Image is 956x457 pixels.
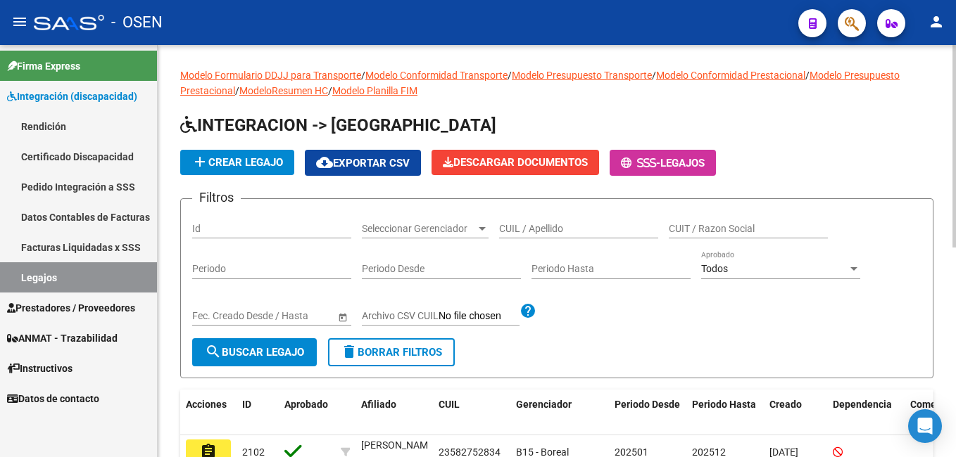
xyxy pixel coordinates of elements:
[328,338,455,366] button: Borrar Filtros
[332,85,417,96] a: Modelo Planilla FIM
[7,89,137,104] span: Integración (discapacidad)
[361,399,396,410] span: Afiliado
[316,154,333,171] mat-icon: cloud_download
[191,153,208,170] mat-icon: add
[335,309,350,324] button: Open calendar
[180,70,361,81] a: Modelo Formulario DDJJ para Transporte
[248,310,317,322] input: End date
[362,223,476,235] span: Seleccionar Gerenciador
[11,13,28,30] mat-icon: menu
[341,346,442,359] span: Borrar Filtros
[239,85,328,96] a: ModeloResumen HC
[660,157,705,169] span: Legajos
[764,390,827,436] datatable-header-cell: Creado
[356,390,433,436] datatable-header-cell: Afiliado
[510,390,609,436] datatable-header-cell: Gerenciador
[512,70,652,81] a: Modelo Presupuesto Transporte
[180,390,237,436] datatable-header-cell: Acciones
[7,300,135,316] span: Prestadores / Proveedores
[433,390,510,436] datatable-header-cell: CUIL
[908,409,942,443] div: Open Intercom Messenger
[316,157,410,169] span: Exportar CSV
[443,156,588,169] span: Descargar Documentos
[7,361,73,376] span: Instructivos
[180,115,496,135] span: INTEGRACION -> [GEOGRAPHIC_DATA]
[621,157,660,169] span: -
[692,399,756,410] span: Periodo Hasta
[516,399,572,410] span: Gerenciador
[205,343,222,360] mat-icon: search
[432,150,599,175] button: Descargar Documentos
[439,310,520,323] input: Archivo CSV CUIL
[610,150,716,176] button: -Legajos
[827,390,905,436] datatable-header-cell: Dependencia
[191,156,283,169] span: Crear Legajo
[284,399,328,410] span: Aprobado
[656,70,805,81] a: Modelo Conformidad Prestacional
[769,399,802,410] span: Creado
[305,150,421,176] button: Exportar CSV
[205,346,304,359] span: Buscar Legajo
[237,390,279,436] datatable-header-cell: ID
[686,390,764,436] datatable-header-cell: Periodo Hasta
[192,338,317,366] button: Buscar Legajo
[242,399,251,410] span: ID
[615,399,680,410] span: Periodo Desde
[833,399,892,410] span: Dependencia
[186,399,227,410] span: Acciones
[279,390,335,436] datatable-header-cell: Aprobado
[192,188,241,207] h3: Filtros
[362,310,439,321] span: Archivo CSV CUIL
[439,399,460,410] span: CUIL
[341,343,358,360] mat-icon: delete
[180,150,294,175] button: Crear Legajo
[609,390,686,436] datatable-header-cell: Periodo Desde
[701,263,728,274] span: Todos
[7,58,80,74] span: Firma Express
[520,302,536,319] mat-icon: help
[365,70,508,81] a: Modelo Conformidad Transporte
[111,7,163,38] span: - OSEN
[7,391,99,406] span: Datos de contacto
[928,13,945,30] mat-icon: person
[192,310,236,322] input: Start date
[7,330,118,346] span: ANMAT - Trazabilidad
